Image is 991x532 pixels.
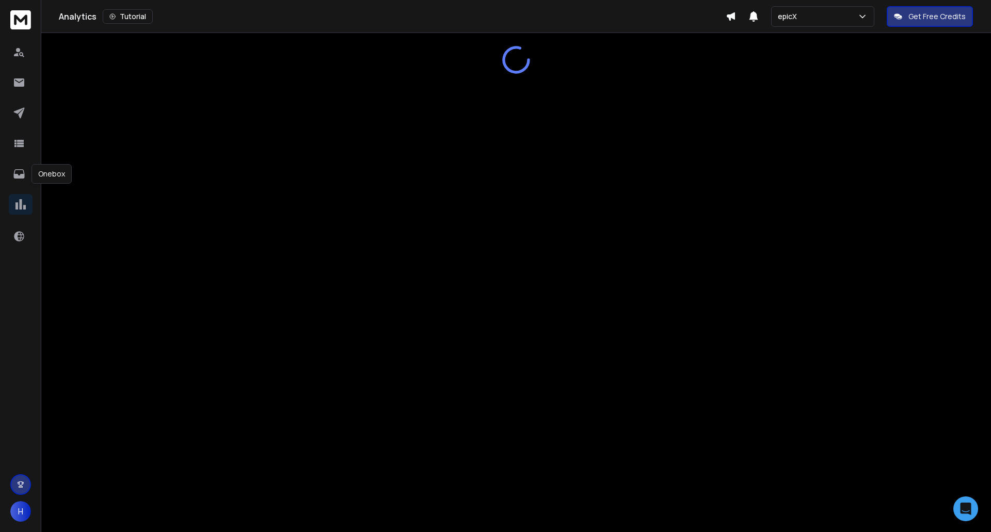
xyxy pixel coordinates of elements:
[31,164,72,184] div: Onebox
[908,11,966,22] p: Get Free Credits
[10,501,31,522] button: H
[59,9,726,24] div: Analytics
[103,9,153,24] button: Tutorial
[953,496,978,521] div: Open Intercom Messenger
[778,11,801,22] p: epicX
[887,6,973,27] button: Get Free Credits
